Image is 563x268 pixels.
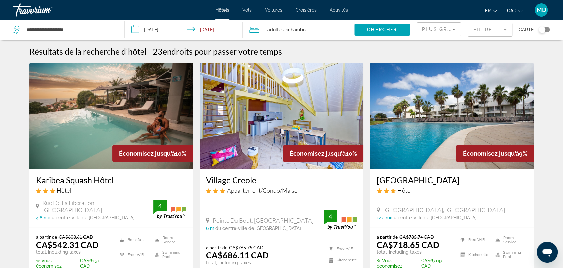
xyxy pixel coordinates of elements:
span: Chambre [288,27,307,32]
li: Breakfast [116,234,151,246]
button: Filter [468,22,512,37]
span: Appartement/Condo/Maison [227,187,301,194]
div: 9% [456,145,534,162]
span: Adultes [267,27,284,32]
img: Hotel image [370,63,534,169]
button: Change language [485,6,497,15]
a: Activités [330,7,348,13]
h2: 23 [153,46,282,56]
li: Room Service [492,234,527,246]
ins: CA$542.31 CAD [36,240,99,249]
a: Travorium [13,1,79,19]
span: MD [537,7,546,13]
a: Voitures [265,7,282,13]
a: Hôtels [215,7,229,13]
li: Free WiFi [116,249,151,261]
a: [GEOGRAPHIC_DATA] [377,175,527,185]
div: 3 star Hotel [377,187,527,194]
span: Carte [519,25,534,34]
li: Kitchenette [326,256,357,264]
span: CAD [507,8,516,13]
img: trustyou-badge.svg [153,200,186,219]
span: du centre-ville de [GEOGRAPHIC_DATA] [49,215,135,220]
div: 3 star Apartment [206,187,357,194]
button: User Menu [533,3,550,17]
img: Hotel image [29,63,193,169]
a: Croisières [296,7,317,13]
span: Plus grandes économies [422,27,501,32]
mat-select: Sort by [422,25,455,33]
div: 10% [283,145,363,162]
span: 12.2 mi [377,215,391,220]
span: 6 mi [206,226,215,231]
span: Hôtel [397,187,412,194]
span: Économisez jusqu'à [463,150,519,157]
span: Pointe Du Bout, [GEOGRAPHIC_DATA] [213,217,314,224]
h1: Résultats de la recherche d'hôtel [29,46,146,56]
span: du centre-ville de [GEOGRAPHIC_DATA] [391,215,477,220]
iframe: Bouton de lancement de la fenêtre de messagerie [537,242,558,263]
li: Kitchenette [457,249,492,261]
p: total, including taxes [36,249,111,255]
li: Swimming Pool [151,249,186,261]
span: fr [485,8,491,13]
span: Hôtel [57,187,71,194]
a: Village Creole [206,175,357,185]
button: Toggle map [534,27,550,33]
span: - [148,46,151,56]
ins: CA$718.65 CAD [377,240,439,249]
span: Rue De La Libération, [GEOGRAPHIC_DATA] [42,199,153,213]
button: Chercher [354,24,410,36]
span: Économisez jusqu'à [119,150,175,157]
span: [GEOGRAPHIC_DATA], [GEOGRAPHIC_DATA] [383,206,505,213]
span: Chercher [367,27,397,32]
button: Travelers: 2 adults, 0 children [243,20,354,40]
del: CA$603.61 CAD [59,234,93,240]
span: 2 [265,25,284,34]
span: Économisez jusqu'à [290,150,346,157]
button: Change currency [507,6,523,15]
button: Check-in date: Mar 1, 2026 Check-out date: Mar 4, 2026 [125,20,243,40]
ins: CA$686.11 CAD [206,250,269,260]
img: Hotel image [200,63,363,169]
li: Room Service [151,234,186,246]
span: a partir de [206,245,227,250]
span: a partir de [377,234,398,240]
span: 4.8 mi [36,215,49,220]
li: Free WiFi [326,245,357,253]
span: a partir de [36,234,57,240]
li: Free WiFi [457,234,492,246]
div: 10% [112,145,193,162]
span: , 1 [284,25,307,34]
p: total, including taxes [377,249,452,255]
img: trustyou-badge.svg [324,210,357,230]
a: Karibea Squash Hôtel [36,175,187,185]
div: 4 [324,212,337,220]
div: 3 star Hotel [36,187,187,194]
p: total, including taxes [206,260,289,265]
a: Vols [242,7,252,13]
del: CA$765.75 CAD [229,245,264,250]
span: endroits pour passer votre temps [163,46,282,56]
li: Swimming Pool [492,249,527,261]
span: du centre-ville de [GEOGRAPHIC_DATA] [215,226,301,231]
div: 4 [153,202,167,210]
del: CA$785.74 CAD [399,234,434,240]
